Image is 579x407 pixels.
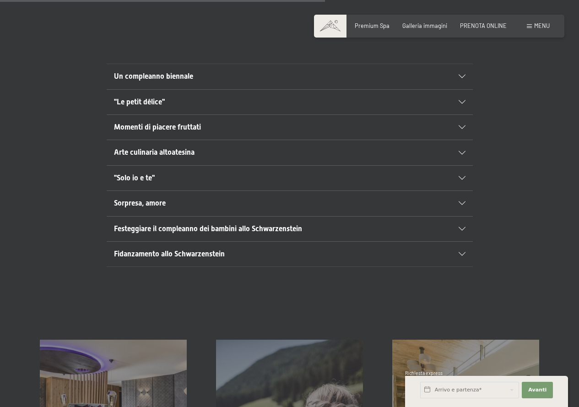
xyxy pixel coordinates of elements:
span: Sorpresa, amore [114,199,166,207]
span: Richiesta express [405,370,443,376]
span: Festeggiare il compleanno dei bambini allo Schwarzenstein [114,224,302,233]
span: Momenti di piacere fruttati [114,123,201,131]
span: "Le petit délice" [114,98,165,106]
span: Menu [534,22,550,29]
a: Premium Spa [355,22,390,29]
span: Fidanzamento allo Schwarzenstein [114,250,225,258]
a: PRENOTA ONLINE [460,22,507,29]
span: Arte culinaria altoatesina [114,148,195,157]
span: "Solo io e te" [114,174,155,182]
span: Avanti [528,386,547,394]
a: Galleria immagini [402,22,447,29]
span: Un compleanno biennale [114,72,193,81]
button: Avanti [522,382,553,398]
